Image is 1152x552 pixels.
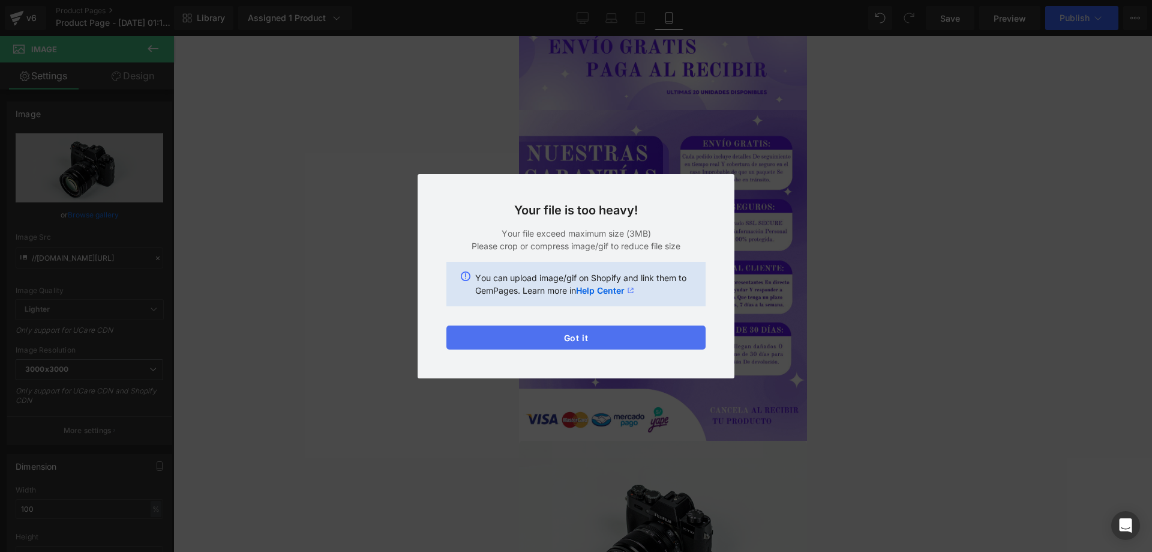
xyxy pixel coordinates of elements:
p: Please crop or compress image/gif to reduce file size [446,240,706,252]
button: Got it [446,326,706,350]
h3: Your file is too heavy! [446,203,706,217]
p: Your file exceed maximum size (3MB) [446,227,706,240]
p: You can upload image/gif on Shopify and link them to GemPages. Learn more in [475,271,691,297]
div: Open Intercom Messenger [1111,511,1140,540]
a: Help Center [576,284,634,297]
